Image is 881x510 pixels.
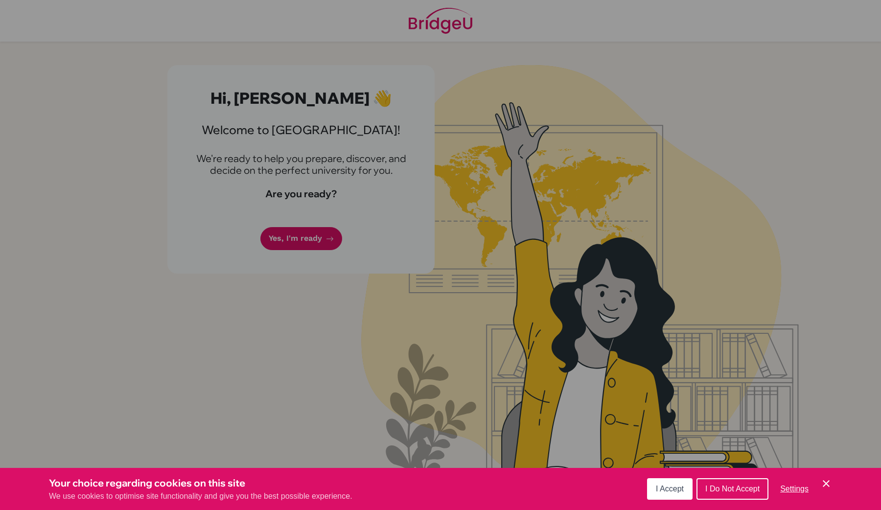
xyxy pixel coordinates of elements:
[772,479,816,499] button: Settings
[49,490,352,502] p: We use cookies to optimise site functionality and give you the best possible experience.
[647,478,693,500] button: I Accept
[49,476,352,490] h3: Your choice regarding cookies on this site
[780,485,809,493] span: Settings
[696,478,768,500] button: I Do Not Accept
[820,478,832,489] button: Save and close
[656,485,684,493] span: I Accept
[705,485,760,493] span: I Do Not Accept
